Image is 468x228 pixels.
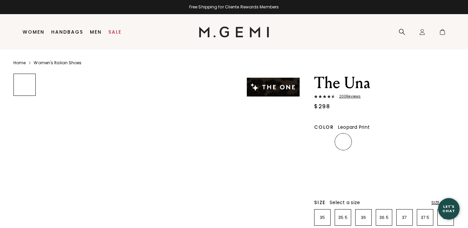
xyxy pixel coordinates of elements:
[315,134,330,149] img: Light Tan
[438,204,460,213] div: Let's Chat
[23,29,44,35] a: Women
[397,215,412,220] p: 37
[377,134,392,149] img: Cocoa
[376,215,392,220] p: 36.5
[356,134,371,149] img: Black
[397,134,412,149] img: Midnight Blue
[108,29,122,35] a: Sale
[431,200,455,205] div: Size Chart
[247,78,300,97] img: The One tag
[336,134,351,149] img: Leopard Print
[314,74,455,92] h1: The Una
[314,103,330,111] div: $298
[336,155,351,170] img: Gunmetal
[330,199,360,206] span: Select a size
[14,148,35,170] img: The Una
[438,155,454,170] img: Ballerina Pink
[356,215,371,220] p: 36
[418,155,433,170] img: Ecru
[356,155,371,170] img: Military
[13,60,26,66] a: Home
[14,124,35,145] img: The Una
[90,29,102,35] a: Men
[335,94,361,99] span: 200 Review s
[14,198,35,220] img: The Una
[34,60,81,66] a: Women's Italian Shoes
[438,215,454,220] p: 38
[51,29,83,35] a: Handbags
[338,124,370,130] span: Leopard Print
[314,94,455,100] a: 200Reviews
[199,27,269,37] img: M.Gemi
[314,124,334,130] h2: Color
[335,215,351,220] p: 35.5
[315,175,330,190] img: Navy
[314,200,326,205] h2: Size
[314,215,330,220] p: 35
[377,155,392,170] img: Chocolate
[14,99,35,120] img: The Una
[438,134,454,149] img: Gold
[418,134,433,149] img: Burgundy
[417,215,433,220] p: 37.5
[397,155,412,170] img: Antique Rose
[14,173,35,195] img: The Una
[315,155,330,170] img: Silver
